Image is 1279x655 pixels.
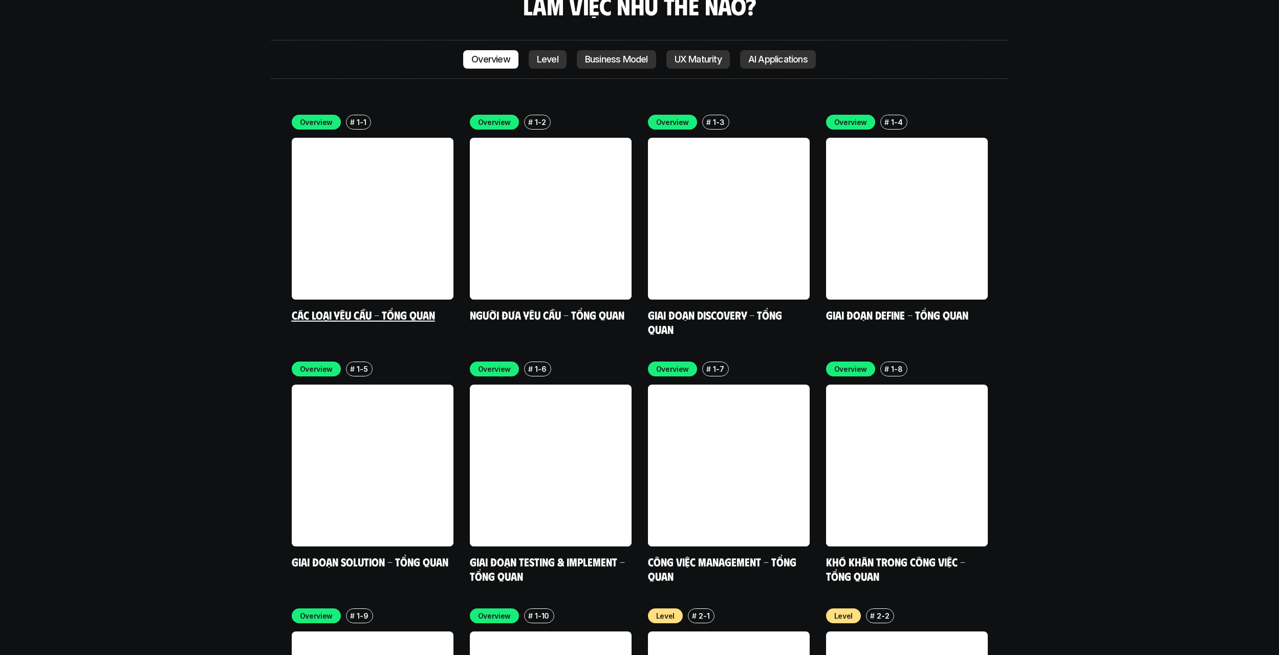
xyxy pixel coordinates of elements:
[478,117,511,128] p: Overview
[834,610,853,621] p: Level
[470,555,627,583] a: Giai đoạn Testing & Implement - Tổng quan
[692,612,697,620] h6: #
[577,50,656,69] a: Business Model
[463,50,518,69] a: Overview
[350,118,355,126] h6: #
[648,308,785,336] a: Giai đoạn Discovery - Tổng quan
[535,364,546,374] p: 1-6
[891,117,902,128] p: 1-4
[528,612,533,620] h6: #
[292,555,448,568] a: Giai đoạn Solution - Tổng quan
[706,365,711,373] h6: #
[300,117,333,128] p: Overview
[478,364,511,374] p: Overview
[891,364,902,374] p: 1-8
[826,308,968,322] a: Giai đoạn Define - Tổng quan
[884,118,889,126] h6: #
[535,610,549,621] p: 1-10
[357,610,368,621] p: 1-9
[292,308,435,322] a: Các loại yêu cầu - Tổng quan
[357,117,366,128] p: 1-1
[834,117,868,128] p: Overview
[357,364,367,374] p: 1-5
[699,610,709,621] p: 2-1
[300,364,333,374] p: Overview
[478,610,511,621] p: Overview
[528,365,533,373] h6: #
[666,50,730,69] a: UX Maturity
[529,50,567,69] a: Level
[748,54,808,65] p: AI Applications
[675,54,722,65] p: UX Maturity
[656,117,689,128] p: Overview
[870,612,875,620] h6: #
[300,610,333,621] p: Overview
[826,555,968,583] a: Khó khăn trong công việc - Tổng quan
[350,612,355,620] h6: #
[713,364,724,374] p: 1-7
[713,117,724,128] p: 1-3
[740,50,816,69] a: AI Applications
[656,610,675,621] p: Level
[528,118,533,126] h6: #
[884,365,889,373] h6: #
[648,555,799,583] a: Công việc Management - Tổng quan
[535,117,546,128] p: 1-2
[706,118,711,126] h6: #
[470,308,624,322] a: Người đưa yêu cầu - Tổng quan
[471,54,510,65] p: Overview
[585,54,648,65] p: Business Model
[537,54,558,65] p: Level
[350,365,355,373] h6: #
[877,610,889,621] p: 2-2
[656,364,689,374] p: Overview
[834,364,868,374] p: Overview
